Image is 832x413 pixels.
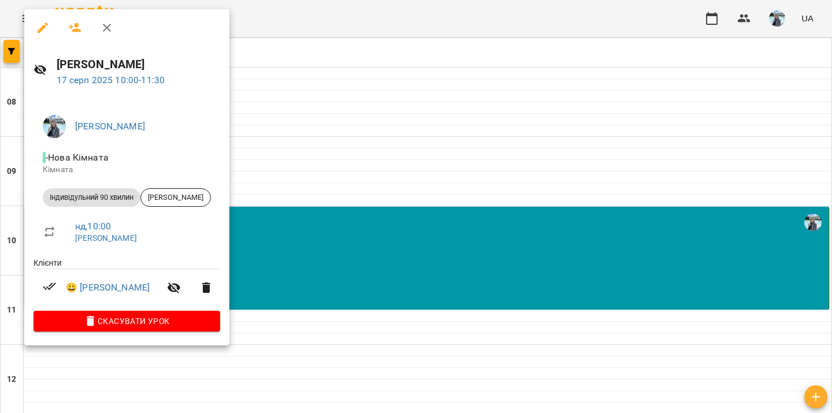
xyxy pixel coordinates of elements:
[75,233,137,243] a: [PERSON_NAME]
[43,280,57,293] svg: Візит сплачено
[57,75,165,85] a: 17 серп 2025 10:00-11:30
[43,192,140,203] span: Індивідульний 90 хвилин
[34,257,220,311] ul: Клієнти
[43,314,211,328] span: Скасувати Урок
[34,311,220,332] button: Скасувати Урок
[140,188,211,207] div: [PERSON_NAME]
[43,115,66,138] img: 5f5d05e36eea6ba19bdf33a6aeece79a.jpg
[66,281,150,295] a: 😀 [PERSON_NAME]
[57,55,220,73] h6: [PERSON_NAME]
[43,152,111,163] span: - Нова Кімната
[75,121,145,132] a: [PERSON_NAME]
[75,221,111,232] a: нд , 10:00
[43,164,211,176] p: Кімната
[141,192,210,203] span: [PERSON_NAME]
